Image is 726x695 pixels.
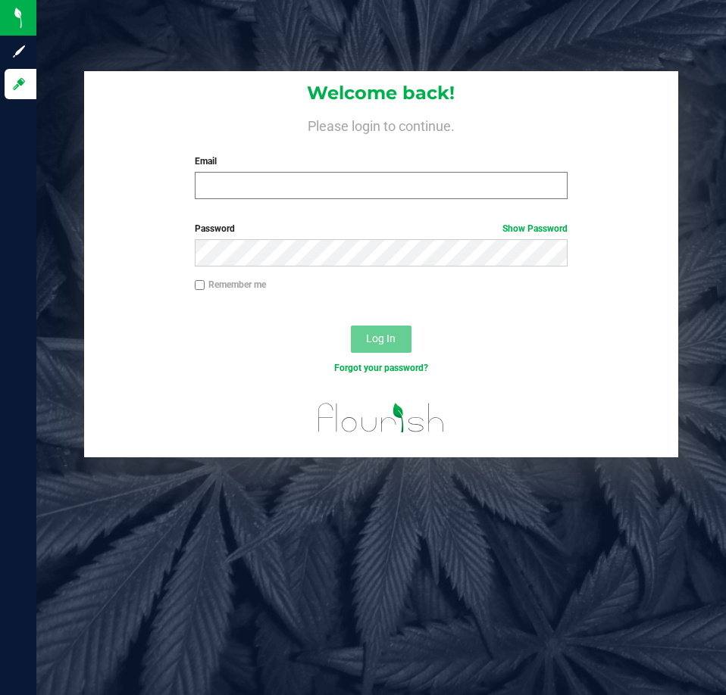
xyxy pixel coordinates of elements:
input: Remember me [195,280,205,291]
inline-svg: Log in [11,76,27,92]
img: flourish_logo.svg [307,391,455,445]
label: Remember me [195,278,266,291]
span: Log In [366,332,396,344]
h1: Welcome back! [84,83,677,103]
a: Forgot your password? [334,363,428,373]
label: Email [195,154,568,168]
inline-svg: Sign up [11,44,27,59]
a: Show Password [502,223,568,234]
span: Password [195,223,235,234]
h4: Please login to continue. [84,115,677,133]
button: Log In [351,326,412,353]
